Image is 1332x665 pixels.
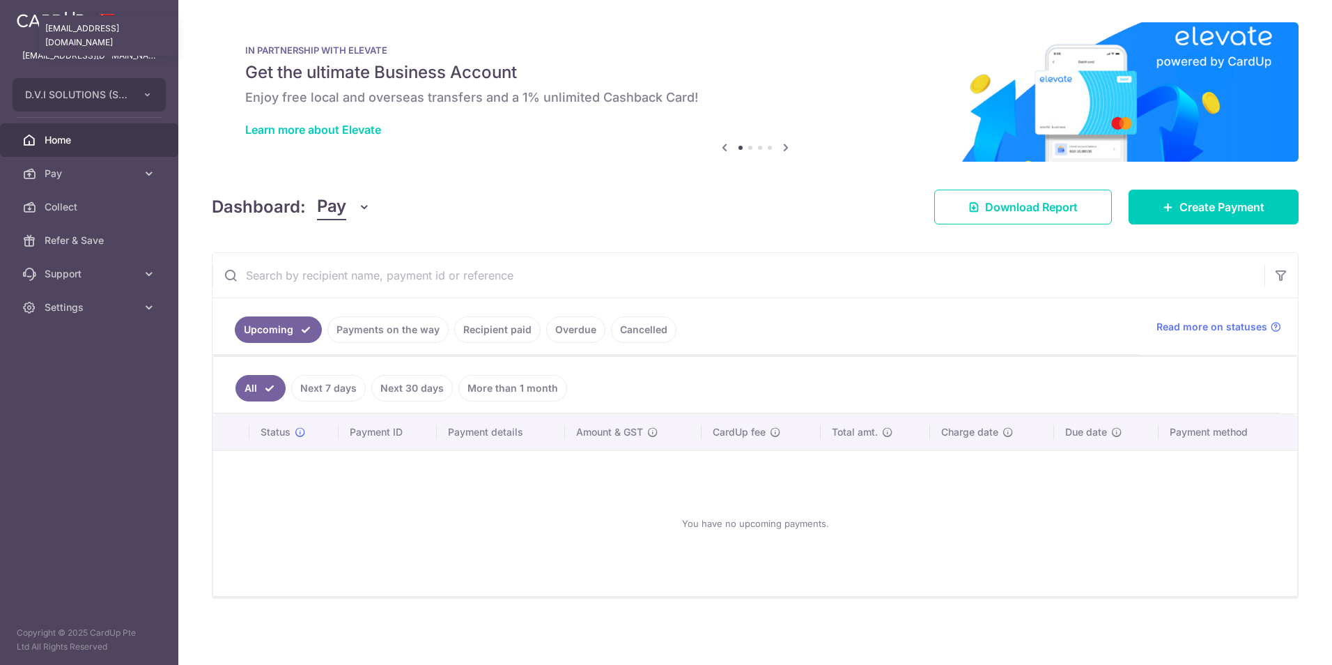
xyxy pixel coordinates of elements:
[458,375,567,402] a: More than 1 month
[339,414,437,450] th: Payment ID
[1129,190,1299,224] a: Create Payment
[45,234,137,247] span: Refer & Save
[235,375,286,402] a: All
[1065,425,1107,439] span: Due date
[317,194,371,220] button: Pay
[245,89,1265,106] h6: Enjoy free local and overseas transfers and a 1% unlimited Cashback Card!
[317,194,346,220] span: Pay
[245,45,1265,56] p: IN PARTNERSHIP WITH ELEVATE
[1156,320,1267,334] span: Read more on statuses
[39,15,178,56] div: [EMAIL_ADDRESS][DOMAIN_NAME]
[45,133,137,147] span: Home
[25,88,128,102] span: D.V.I SOLUTIONS (S) PTE. LTD.
[245,123,381,137] a: Learn more about Elevate
[13,78,166,112] button: D.V.I SOLUTIONS (S) PTE. LTD.
[437,414,565,450] th: Payment details
[327,316,449,343] a: Payments on the way
[713,425,766,439] span: CardUp fee
[454,316,541,343] a: Recipient paid
[546,316,605,343] a: Overdue
[934,190,1112,224] a: Download Report
[235,316,322,343] a: Upcoming
[17,11,85,28] img: CardUp
[245,61,1265,84] h5: Get the ultimate Business Account
[291,375,366,402] a: Next 7 days
[611,316,676,343] a: Cancelled
[941,425,998,439] span: Charge date
[261,425,291,439] span: Status
[1179,199,1264,215] span: Create Payment
[371,375,453,402] a: Next 30 days
[1159,414,1297,450] th: Payment method
[45,200,137,214] span: Collect
[22,49,156,63] p: [EMAIL_ADDRESS][DOMAIN_NAME]
[230,462,1280,585] div: You have no upcoming payments.
[576,425,643,439] span: Amount & GST
[45,267,137,281] span: Support
[985,199,1078,215] span: Download Report
[45,167,137,181] span: Pay
[1156,320,1281,334] a: Read more on statuses
[832,425,878,439] span: Total amt.
[212,22,1299,162] img: Renovation banner
[212,253,1264,298] input: Search by recipient name, payment id or reference
[45,300,137,314] span: Settings
[212,194,306,220] h4: Dashboard:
